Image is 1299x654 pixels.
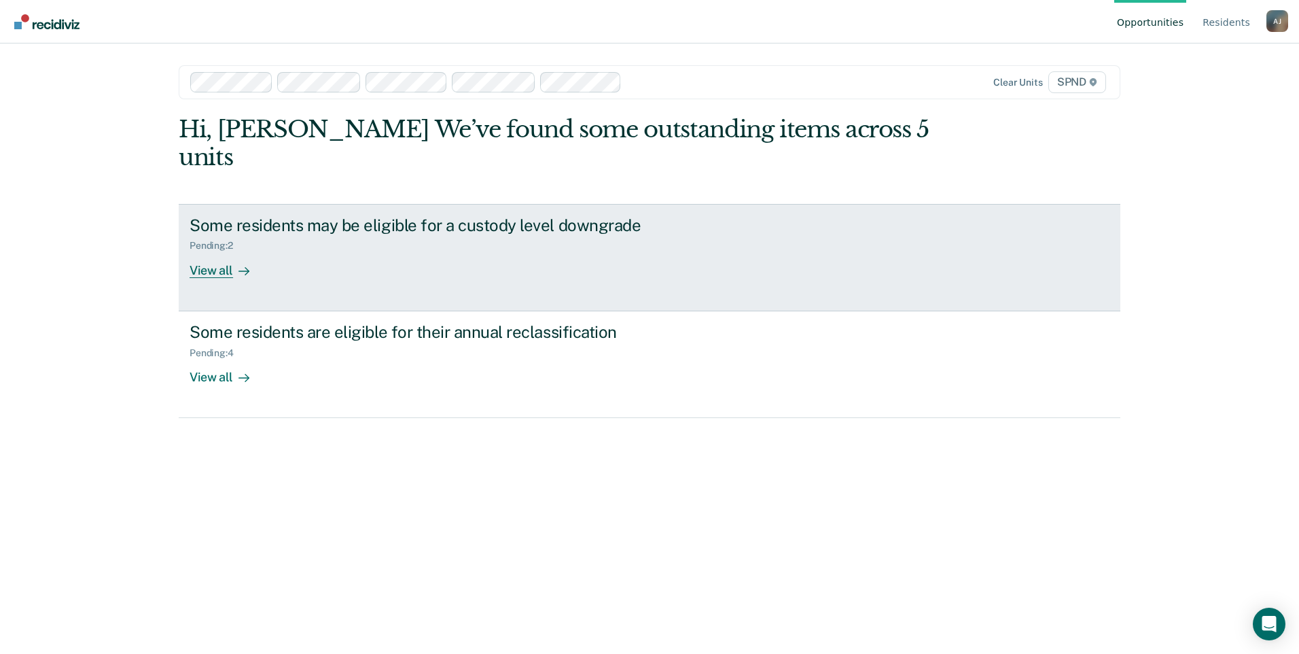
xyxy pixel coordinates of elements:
[190,216,666,235] div: Some residents may be eligible for a custody level downgrade
[190,322,666,342] div: Some residents are eligible for their annual reclassification
[190,358,266,385] div: View all
[993,77,1043,88] div: Clear units
[179,311,1120,418] a: Some residents are eligible for their annual reclassificationPending:4View all
[1266,10,1288,32] div: A J
[1253,608,1285,640] div: Open Intercom Messenger
[190,347,245,359] div: Pending : 4
[14,14,79,29] img: Recidiviz
[1048,71,1106,93] span: SPND
[1266,10,1288,32] button: Profile dropdown button
[179,116,932,171] div: Hi, [PERSON_NAME] We’ve found some outstanding items across 5 units
[190,240,244,252] div: Pending : 2
[179,204,1120,311] a: Some residents may be eligible for a custody level downgradePending:2View all
[190,252,266,278] div: View all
